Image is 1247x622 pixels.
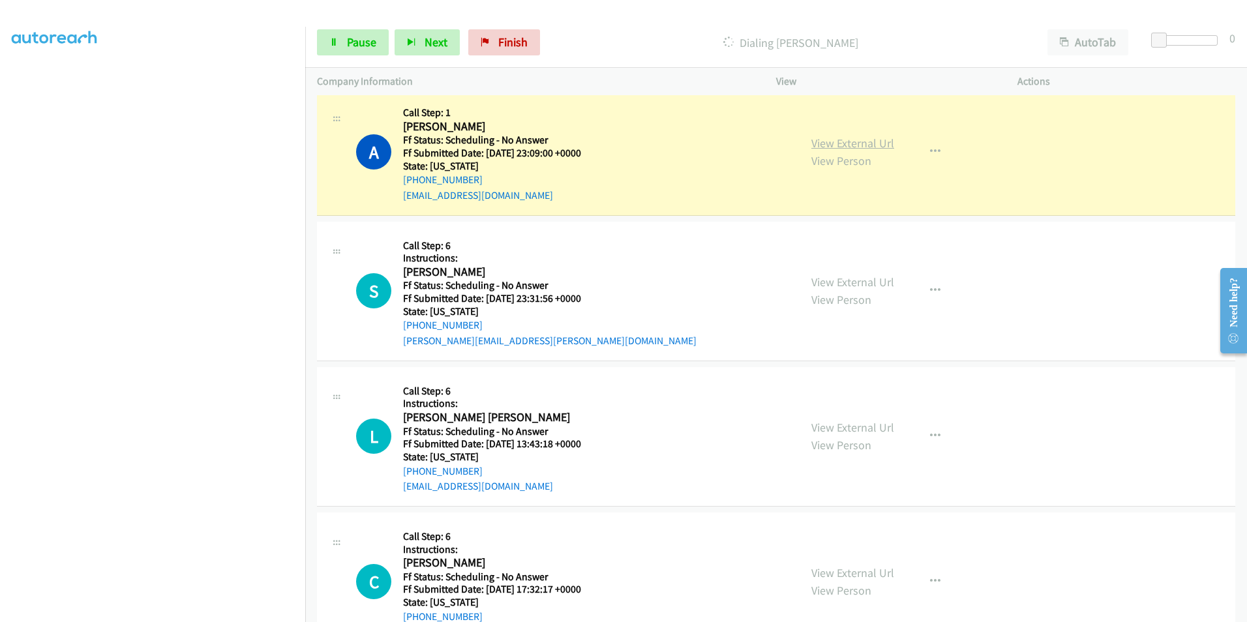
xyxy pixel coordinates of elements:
a: [EMAIL_ADDRESS][DOMAIN_NAME] [403,480,553,492]
h1: A [356,134,391,170]
span: Finish [498,35,528,50]
h1: C [356,564,391,599]
h5: Instructions: [403,252,697,265]
h5: Instructions: [403,543,697,556]
a: View External Url [811,136,894,151]
h5: Call Step: 6 [403,385,581,398]
h5: Ff Status: Scheduling - No Answer [403,425,581,438]
a: View Person [811,153,871,168]
iframe: Dialpad [12,1,305,620]
a: [PERSON_NAME][EMAIL_ADDRESS][PERSON_NAME][DOMAIN_NAME] [403,334,697,347]
button: Next [395,29,460,55]
h5: Call Step: 6 [403,530,697,543]
div: Delay between calls (in seconds) [1158,35,1218,46]
a: View Person [811,292,871,307]
div: The call is yet to be attempted [356,273,391,308]
a: [PHONE_NUMBER] [403,173,483,186]
p: Actions [1017,74,1235,89]
h5: Ff Status: Scheduling - No Answer [403,279,697,292]
h5: Ff Submitted Date: [DATE] 23:31:56 +0000 [403,292,697,305]
a: [PHONE_NUMBER] [403,465,483,477]
h5: Ff Status: Scheduling - No Answer [403,134,581,147]
h5: State: [US_STATE] [403,160,581,173]
h2: [PERSON_NAME] [403,555,697,570]
a: View External Url [811,565,894,580]
h1: L [356,419,391,454]
p: Company Information [317,74,753,89]
h2: [PERSON_NAME] [PERSON_NAME] [403,410,581,425]
h1: S [356,273,391,308]
h5: Ff Submitted Date: [DATE] 23:09:00 +0000 [403,147,581,160]
h5: Call Step: 1 [403,106,581,119]
a: View Person [811,583,871,598]
div: 0 [1229,29,1235,47]
span: Pause [347,35,376,50]
a: View Person [811,437,871,452]
a: View External Url [811,420,894,435]
a: [EMAIL_ADDRESS][DOMAIN_NAME] [403,189,553,201]
h5: Instructions: [403,397,581,410]
h2: [PERSON_NAME] [403,265,697,280]
p: View [776,74,994,89]
div: The call is yet to be attempted [356,564,391,599]
h2: [PERSON_NAME] [403,119,581,134]
a: View External Url [811,274,894,289]
h5: State: [US_STATE] [403,451,581,464]
h5: Ff Status: Scheduling - No Answer [403,570,697,584]
h5: Ff Submitted Date: [DATE] 17:32:17 +0000 [403,583,697,596]
p: Dialing [PERSON_NAME] [558,34,1024,52]
h5: Call Step: 6 [403,239,697,252]
a: Pause [317,29,389,55]
h5: State: [US_STATE] [403,596,697,609]
a: Finish [468,29,540,55]
span: Next [425,35,447,50]
a: [PHONE_NUMBER] [403,319,483,331]
div: The call is yet to be attempted [356,419,391,454]
button: AutoTab [1047,29,1128,55]
h5: Ff Submitted Date: [DATE] 13:43:18 +0000 [403,437,581,451]
h5: State: [US_STATE] [403,305,697,318]
iframe: Resource Center [1209,259,1247,363]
